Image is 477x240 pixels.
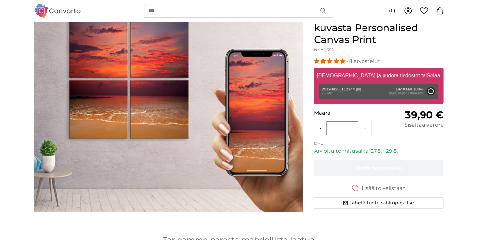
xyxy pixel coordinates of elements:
[34,4,81,17] img: Canvarto
[314,184,443,192] button: Lisää toivelistaan
[314,10,443,46] h1: Canvastaulu omasta kuvasta Personalised Canvas Print
[314,58,346,64] span: 4.98 stars
[34,10,303,212] div: 1 of 1
[405,109,443,121] span: 39,90 €
[384,5,400,17] button: (fi)
[362,184,406,192] span: Lisää toivelistaan
[34,10,303,212] img: personalised-canvas-print
[346,58,380,64] span: 41 arvostelut
[427,73,440,78] u: Selaa
[314,197,443,209] button: Lähetä tuote sähköpostitse
[379,121,443,129] div: Sisältää veron.
[314,147,443,155] p: Arvioitu toimitusaika: 27.8. - 29.8.
[314,122,326,135] button: -
[358,122,371,135] button: +
[314,69,443,82] label: [DEMOGRAPHIC_DATA] ja pudota tiedostot tai
[314,160,443,176] button: Lisää ostoskoriin
[314,47,333,52] span: Nr. YQ552
[314,141,443,146] p: DHL
[314,109,378,117] p: Määrä
[355,165,402,171] span: Lisää ostoskoriin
